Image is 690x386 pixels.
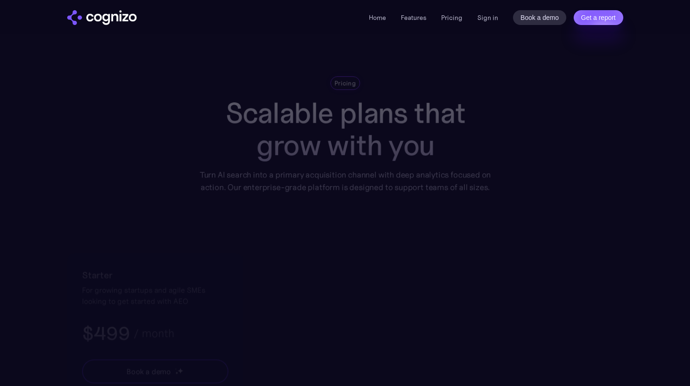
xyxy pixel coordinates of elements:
[193,97,497,162] h1: Scalable plans that grow with you
[513,10,566,25] a: Book a demo
[477,12,498,23] a: Sign in
[175,371,178,374] img: star
[401,13,426,22] a: Features
[193,168,497,193] div: Turn AI search into a primary acquisition channel with deep analytics focused on action. Our ente...
[177,367,183,374] img: star
[133,328,174,339] div: / month
[82,284,228,306] div: For growing startups and agile SMEs looking to get started with AEO
[334,79,355,87] div: Pricing
[82,321,130,345] h3: $499
[82,359,228,383] a: Book a demostarstarstar
[126,366,171,377] div: Book a demo
[175,368,176,370] img: star
[574,10,623,25] a: Get a report
[369,13,386,22] a: Home
[82,268,228,282] h2: Starter
[67,10,137,25] img: cognizo logo
[67,10,137,25] a: home
[441,13,462,22] a: Pricing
